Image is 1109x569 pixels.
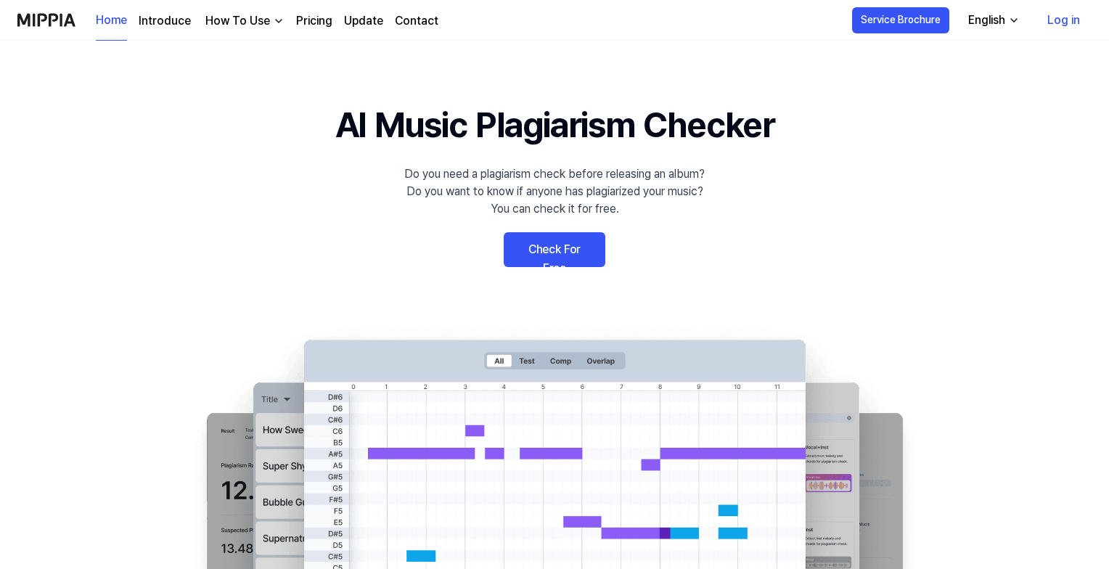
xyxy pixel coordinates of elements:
[96,1,127,41] a: Home
[404,165,705,218] div: Do you need a plagiarism check before releasing an album? Do you want to know if anyone has plagi...
[957,6,1028,35] button: English
[202,12,285,30] button: How To Use
[504,232,605,267] a: Check For Free
[202,12,273,30] div: How To Use
[852,7,949,33] button: Service Brochure
[395,12,438,30] a: Contact
[139,12,191,30] a: Introduce
[296,12,332,30] a: Pricing
[335,99,774,151] h1: AI Music Plagiarism Checker
[965,12,1008,29] div: English
[273,15,285,27] img: down
[344,12,383,30] a: Update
